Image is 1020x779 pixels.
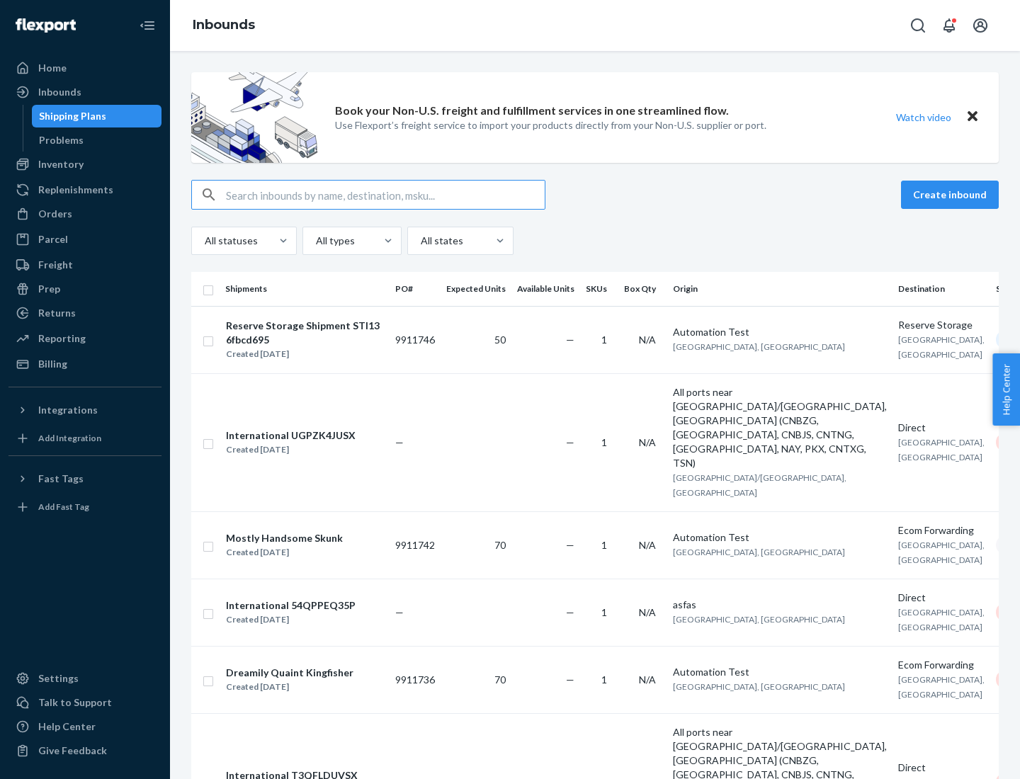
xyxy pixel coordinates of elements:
[226,666,353,680] div: Dreamily Quaint Kingfisher
[566,606,574,618] span: —
[8,399,161,421] button: Integrations
[335,103,729,119] p: Book your Non-U.S. freight and fulfillment services in one streamlined flow.
[639,334,656,346] span: N/A
[38,183,113,197] div: Replenishments
[203,234,205,248] input: All statuses
[566,539,574,551] span: —
[32,129,162,152] a: Problems
[887,107,960,127] button: Watch video
[8,203,161,225] a: Orders
[38,472,84,486] div: Fast Tags
[38,720,96,734] div: Help Center
[335,118,766,132] p: Use Flexport’s freight service to import your products directly from your Non-U.S. supplier or port.
[226,443,356,457] div: Created [DATE]
[441,272,511,306] th: Expected Units
[133,11,161,40] button: Close Navigation
[566,436,574,448] span: —
[673,681,845,692] span: [GEOGRAPHIC_DATA], [GEOGRAPHIC_DATA]
[901,181,999,209] button: Create inbound
[8,691,161,714] a: Talk to Support
[898,540,985,565] span: [GEOGRAPHIC_DATA], [GEOGRAPHIC_DATA]
[314,234,316,248] input: All types
[580,272,618,306] th: SKUs
[38,282,60,296] div: Prep
[8,278,161,300] a: Prep
[898,674,985,700] span: [GEOGRAPHIC_DATA], [GEOGRAPHIC_DATA]
[8,228,161,251] a: Parcel
[618,272,667,306] th: Box Qty
[667,272,892,306] th: Origin
[992,353,1020,426] button: Help Center
[898,523,985,538] div: Ecom Forwarding
[8,178,161,201] a: Replenishments
[8,57,161,79] a: Home
[38,306,76,320] div: Returns
[673,385,887,470] div: All ports near [GEOGRAPHIC_DATA]/[GEOGRAPHIC_DATA], [GEOGRAPHIC_DATA] (CNBZG, [GEOGRAPHIC_DATA], ...
[8,153,161,176] a: Inventory
[494,673,506,686] span: 70
[38,232,68,246] div: Parcel
[390,272,441,306] th: PO#
[38,403,98,417] div: Integrations
[226,545,343,559] div: Created [DATE]
[639,539,656,551] span: N/A
[226,181,545,209] input: Search inbounds by name, destination, msku...
[898,437,985,462] span: [GEOGRAPHIC_DATA], [GEOGRAPHIC_DATA]
[601,436,607,448] span: 1
[38,671,79,686] div: Settings
[38,432,101,444] div: Add Integration
[8,353,161,375] a: Billing
[390,646,441,713] td: 9911736
[390,511,441,579] td: 9911742
[639,673,656,686] span: N/A
[181,5,266,46] ol: breadcrumbs
[892,272,990,306] th: Destination
[226,680,353,694] div: Created [DATE]
[226,319,383,347] div: Reserve Storage Shipment STI136fbcd695
[226,598,356,613] div: International 54QPPEQ35P
[226,428,356,443] div: International UGPZK4JUSX
[390,306,441,373] td: 9911746
[8,467,161,490] button: Fast Tags
[898,607,985,632] span: [GEOGRAPHIC_DATA], [GEOGRAPHIC_DATA]
[898,658,985,672] div: Ecom Forwarding
[601,539,607,551] span: 1
[639,606,656,618] span: N/A
[511,272,580,306] th: Available Units
[38,695,112,710] div: Talk to Support
[639,436,656,448] span: N/A
[419,234,421,248] input: All states
[8,327,161,350] a: Reporting
[8,427,161,450] a: Add Integration
[673,530,887,545] div: Automation Test
[898,761,985,775] div: Direct
[38,258,73,272] div: Freight
[38,744,107,758] div: Give Feedback
[673,547,845,557] span: [GEOGRAPHIC_DATA], [GEOGRAPHIC_DATA]
[226,347,383,361] div: Created [DATE]
[673,614,845,625] span: [GEOGRAPHIC_DATA], [GEOGRAPHIC_DATA]
[8,302,161,324] a: Returns
[38,331,86,346] div: Reporting
[395,606,404,618] span: —
[898,591,985,605] div: Direct
[38,357,67,371] div: Billing
[16,18,76,33] img: Flexport logo
[8,254,161,276] a: Freight
[8,739,161,762] button: Give Feedback
[601,606,607,618] span: 1
[898,421,985,435] div: Direct
[8,667,161,690] a: Settings
[966,11,994,40] button: Open account menu
[566,334,574,346] span: —
[39,133,84,147] div: Problems
[963,107,982,127] button: Close
[673,341,845,352] span: [GEOGRAPHIC_DATA], [GEOGRAPHIC_DATA]
[673,598,887,612] div: asfas
[395,436,404,448] span: —
[566,673,574,686] span: —
[38,207,72,221] div: Orders
[494,539,506,551] span: 70
[38,157,84,171] div: Inventory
